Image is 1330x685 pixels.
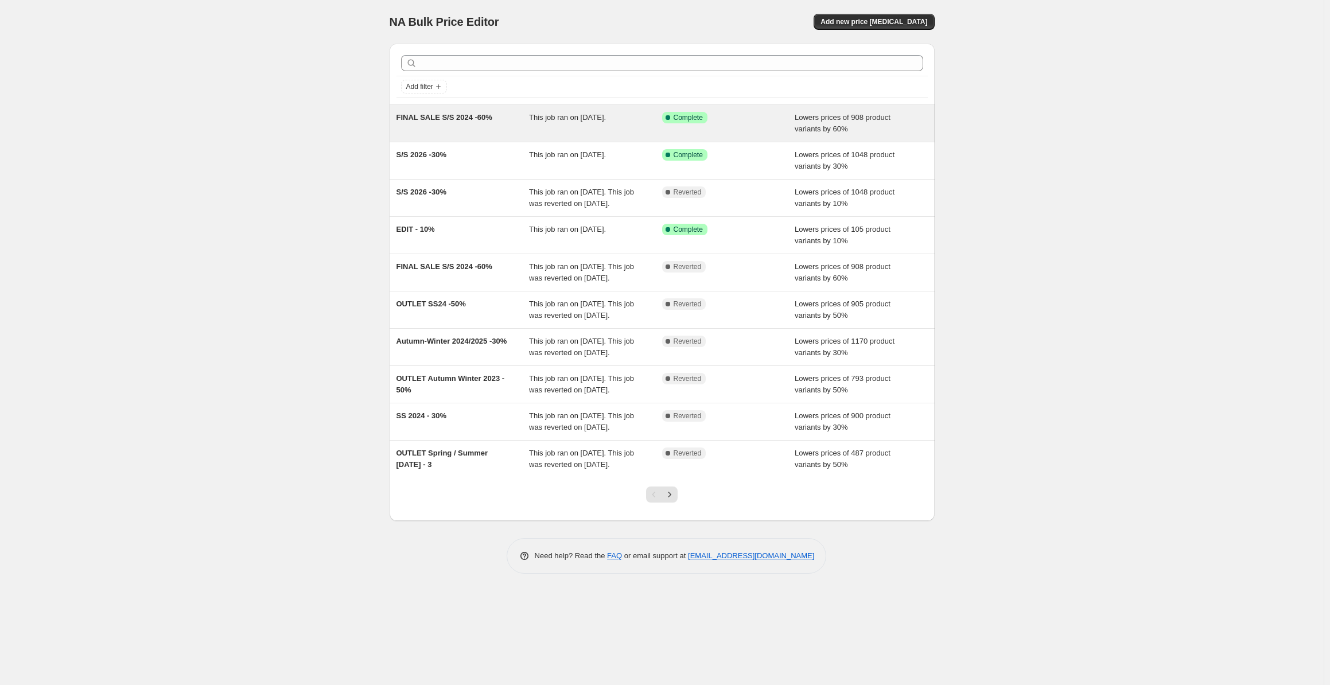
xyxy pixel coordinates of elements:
span: Autumn-Winter 2024/2025 -30% [396,337,507,345]
span: Add filter [406,82,433,91]
span: This job ran on [DATE]. [529,225,606,233]
span: OUTLET Autumn Winter 2023 - 50% [396,374,505,394]
span: Lowers prices of 908 product variants by 60% [795,262,890,282]
span: Reverted [674,449,702,458]
span: This job ran on [DATE]. [529,150,606,159]
span: Lowers prices of 487 product variants by 50% [795,449,890,469]
span: Lowers prices of 1048 product variants by 10% [795,188,895,208]
span: This job ran on [DATE]. This job was reverted on [DATE]. [529,299,634,320]
span: OUTLET SS24 -50% [396,299,466,308]
span: This job ran on [DATE]. This job was reverted on [DATE]. [529,374,634,394]
span: Reverted [674,299,702,309]
span: Reverted [674,374,702,383]
span: Complete [674,150,703,159]
span: Lowers prices of 105 product variants by 10% [795,225,890,245]
a: FAQ [607,551,622,560]
span: This job ran on [DATE]. This job was reverted on [DATE]. [529,262,634,282]
span: This job ran on [DATE]. [529,113,606,122]
span: Reverted [674,262,702,271]
span: Reverted [674,337,702,346]
a: [EMAIL_ADDRESS][DOMAIN_NAME] [688,551,814,560]
span: Reverted [674,411,702,421]
span: Complete [674,113,703,122]
span: Lowers prices of 793 product variants by 50% [795,374,890,394]
span: Complete [674,225,703,234]
span: FINAL SALE S/S 2024 -60% [396,113,492,122]
span: EDIT - 10% [396,225,435,233]
button: Next [662,486,678,503]
span: S/S 2026 -30% [396,188,446,196]
span: This job ran on [DATE]. This job was reverted on [DATE]. [529,449,634,469]
span: or email support at [622,551,688,560]
span: Add new price [MEDICAL_DATA] [820,17,927,26]
span: OUTLET Spring / Summer [DATE] - 3 [396,449,488,469]
span: Lowers prices of 908 product variants by 60% [795,113,890,133]
span: This job ran on [DATE]. This job was reverted on [DATE]. [529,337,634,357]
span: Need help? Read the [535,551,608,560]
button: Add filter [401,80,447,94]
span: NA Bulk Price Editor [390,15,499,28]
span: Lowers prices of 1048 product variants by 30% [795,150,895,170]
span: Reverted [674,188,702,197]
span: Lowers prices of 1170 product variants by 30% [795,337,895,357]
span: This job ran on [DATE]. This job was reverted on [DATE]. [529,411,634,431]
span: Lowers prices of 905 product variants by 50% [795,299,890,320]
span: This job ran on [DATE]. This job was reverted on [DATE]. [529,188,634,208]
span: S/S 2026 -30% [396,150,446,159]
nav: Pagination [646,486,678,503]
button: Add new price [MEDICAL_DATA] [814,14,934,30]
span: SS 2024 - 30% [396,411,446,420]
span: FINAL SALE S/S 2024 -60% [396,262,492,271]
span: Lowers prices of 900 product variants by 30% [795,411,890,431]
